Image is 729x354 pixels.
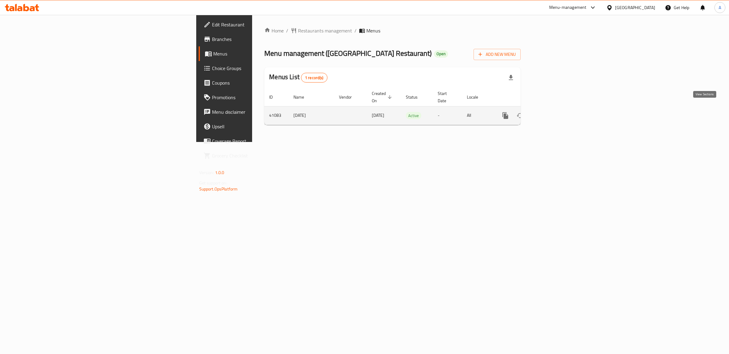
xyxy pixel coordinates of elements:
[269,93,281,101] span: ID
[433,106,462,125] td: -
[212,108,313,116] span: Menu disclaimer
[406,93,426,101] span: Status
[498,108,513,123] button: more
[298,27,352,34] span: Restaurants management
[212,123,313,130] span: Upsell
[215,169,224,177] span: 1.0.0
[264,46,432,60] span: Menu management ( [GEOGRAPHIC_DATA] Restaurant )
[264,88,561,125] table: enhanced table
[199,46,318,61] a: Menus
[212,152,313,159] span: Grocery Checklist
[264,27,521,34] nav: breadcrumb
[199,76,318,90] a: Coupons
[339,93,360,101] span: Vendor
[269,72,327,83] h2: Menus List
[199,134,318,148] a: Coverage Report
[478,51,516,58] span: Add New Menu
[212,65,313,72] span: Choice Groups
[372,111,384,119] span: [DATE]
[199,148,318,163] a: Grocery Checklist
[434,51,448,56] span: Open
[199,32,318,46] a: Branches
[199,169,214,177] span: Version:
[366,27,380,34] span: Menus
[199,90,318,105] a: Promotions
[213,50,313,57] span: Menus
[354,27,357,34] li: /
[212,94,313,101] span: Promotions
[434,50,448,58] div: Open
[212,21,313,28] span: Edit Restaurant
[467,93,486,101] span: Locale
[493,88,561,106] th: Actions
[212,35,313,43] span: Branches
[199,105,318,119] a: Menu disclaimer
[212,137,313,145] span: Coverage Report
[199,17,318,32] a: Edit Restaurant
[212,79,313,86] span: Coupons
[301,75,327,81] span: 1 record(s)
[438,90,455,104] span: Start Date
[199,119,318,134] a: Upsell
[199,185,238,193] a: Support.OpsPlatform
[719,4,721,11] span: A
[513,108,527,123] button: Change Status
[199,61,318,76] a: Choice Groups
[406,112,421,119] span: Active
[615,4,655,11] div: [GEOGRAPHIC_DATA]
[549,4,587,11] div: Menu-management
[291,27,352,34] a: Restaurants management
[293,93,312,101] span: Name
[474,49,521,60] button: Add New Menu
[504,70,518,85] div: Export file
[301,73,327,83] div: Total records count
[462,106,493,125] td: All
[199,179,227,187] span: Get support on:
[372,90,394,104] span: Created On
